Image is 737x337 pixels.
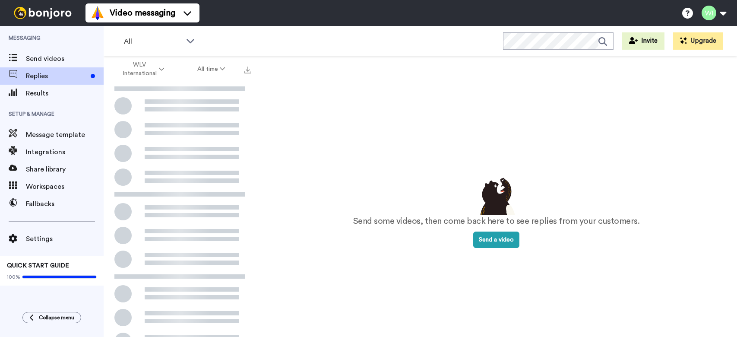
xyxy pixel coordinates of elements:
[122,60,157,78] span: WLV International
[26,181,104,192] span: Workspaces
[110,7,175,19] span: Video messaging
[26,164,104,175] span: Share library
[242,63,254,76] button: Export all results that match these filters now.
[26,54,104,64] span: Send videos
[22,312,81,323] button: Collapse menu
[105,57,181,81] button: WLV International
[7,273,20,280] span: 100%
[26,199,104,209] span: Fallbacks
[7,263,69,269] span: QUICK START GUIDE
[26,147,104,157] span: Integrations
[39,314,74,321] span: Collapse menu
[353,215,640,228] p: Send some videos, then come back here to see replies from your customers.
[26,88,104,99] span: Results
[473,232,519,248] button: Send a video
[26,234,104,244] span: Settings
[26,130,104,140] span: Message template
[622,32,664,50] button: Invite
[181,61,242,77] button: All time
[244,67,251,73] img: export.svg
[91,6,104,20] img: vm-color.svg
[26,71,87,81] span: Replies
[10,7,75,19] img: bj-logo-header-white.svg
[473,237,519,243] a: Send a video
[475,175,518,215] img: results-emptystates.png
[673,32,723,50] button: Upgrade
[124,36,182,47] span: All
